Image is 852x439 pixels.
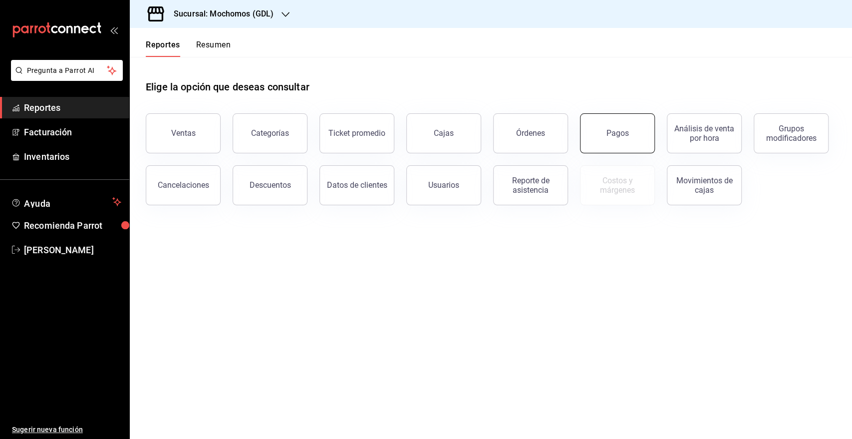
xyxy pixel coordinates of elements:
[158,180,209,190] div: Cancelaciones
[146,40,231,57] div: navigation tabs
[24,243,121,257] span: [PERSON_NAME]
[516,128,545,138] div: Órdenes
[667,165,742,205] button: Movimientos de cajas
[233,165,307,205] button: Descuentos
[319,165,394,205] button: Datos de clientes
[7,72,123,83] a: Pregunta a Parrot AI
[580,165,655,205] button: Contrata inventarios para ver este reporte
[24,101,121,114] span: Reportes
[760,124,822,143] div: Grupos modificadores
[606,128,629,138] div: Pagos
[327,180,387,190] div: Datos de clientes
[319,113,394,153] button: Ticket promedio
[754,113,829,153] button: Grupos modificadores
[24,219,121,232] span: Recomienda Parrot
[434,127,454,139] div: Cajas
[146,40,180,57] button: Reportes
[406,113,481,153] a: Cajas
[251,128,289,138] div: Categorías
[11,60,123,81] button: Pregunta a Parrot AI
[493,165,568,205] button: Reporte de asistencia
[250,180,291,190] div: Descuentos
[24,196,108,208] span: Ayuda
[673,176,735,195] div: Movimientos de cajas
[146,79,309,94] h1: Elige la opción que deseas consultar
[24,125,121,139] span: Facturación
[12,425,121,435] span: Sugerir nueva función
[406,165,481,205] button: Usuarios
[166,8,274,20] h3: Sucursal: Mochomos (GDL)
[146,113,221,153] button: Ventas
[428,180,459,190] div: Usuarios
[667,113,742,153] button: Análisis de venta por hora
[586,176,648,195] div: Costos y márgenes
[673,124,735,143] div: Análisis de venta por hora
[500,176,562,195] div: Reporte de asistencia
[580,113,655,153] button: Pagos
[328,128,385,138] div: Ticket promedio
[171,128,196,138] div: Ventas
[146,165,221,205] button: Cancelaciones
[110,26,118,34] button: open_drawer_menu
[24,150,121,163] span: Inventarios
[196,40,231,57] button: Resumen
[493,113,568,153] button: Órdenes
[233,113,307,153] button: Categorías
[27,65,107,76] span: Pregunta a Parrot AI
